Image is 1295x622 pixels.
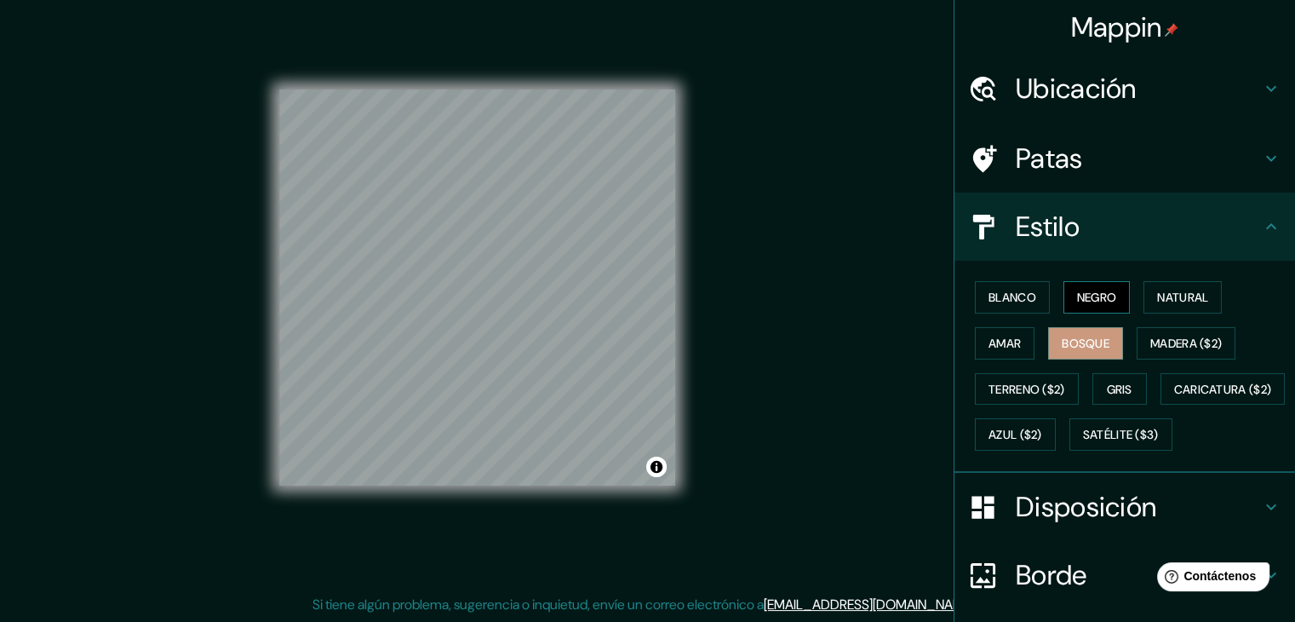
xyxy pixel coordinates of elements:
[975,418,1056,451] button: Azul ($2)
[1069,418,1172,451] button: Satélite ($3)
[988,428,1042,443] font: Azul ($2)
[1143,281,1222,314] button: Natural
[1150,336,1222,351] font: Madera ($2)
[954,541,1295,609] div: Borde
[1137,327,1235,360] button: Madera ($2)
[975,373,1079,406] button: Terreno ($2)
[1016,141,1083,176] font: Patas
[1016,71,1137,107] font: Ubicación
[312,596,764,613] font: Si tiene algún problema, sugerencia o inquietud, envíe un correo electrónico a
[988,382,1065,397] font: Terreno ($2)
[1107,382,1132,397] font: Gris
[1071,9,1162,45] font: Mappin
[1165,23,1178,37] img: pin-icon.png
[954,55,1295,123] div: Ubicación
[1083,428,1159,443] font: Satélite ($3)
[1092,373,1147,406] button: Gris
[1016,489,1156,525] font: Disposición
[1077,290,1117,305] font: Negro
[1063,281,1131,314] button: Negro
[1062,336,1109,351] font: Bosque
[975,327,1034,360] button: Amar
[954,193,1295,261] div: Estilo
[1016,209,1080,245] font: Estilo
[954,124,1295,193] div: Patas
[988,290,1036,305] font: Blanco
[646,457,667,477] button: Activar o desactivar atribución
[1048,327,1123,360] button: Bosque
[1160,373,1286,406] button: Caricatura ($2)
[279,89,675,486] canvas: Mapa
[988,336,1021,351] font: Amar
[975,281,1050,314] button: Blanco
[1157,290,1208,305] font: Natural
[1143,556,1276,603] iframe: Lanzador de widgets de ayuda
[1174,382,1272,397] font: Caricatura ($2)
[954,473,1295,541] div: Disposición
[764,596,974,613] a: [EMAIL_ADDRESS][DOMAIN_NAME]
[1016,557,1087,593] font: Borde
